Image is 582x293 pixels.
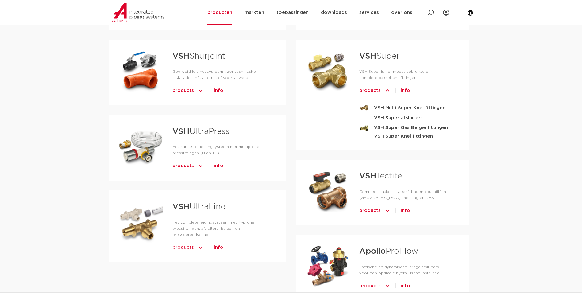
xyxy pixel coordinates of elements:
img: icon-chevron-up-1.svg [384,206,391,216]
a: VSHShurjoint [172,52,225,60]
a: info [214,243,223,252]
strong: VSH [172,52,189,60]
strong: VSH Super Knel fittingen [374,132,433,140]
strong: VSH [359,52,376,60]
a: VSH Super afsluiters [359,113,449,123]
p: Compleet pakket insteekfittingen (pushfit) in [GEOGRAPHIC_DATA], messing en RVS. [359,189,449,201]
a: VSH Super Knel fittingen [359,132,449,140]
span: products [359,86,381,96]
a: VSHSuper [359,52,400,60]
img: icon-chevron-up-1.svg [198,86,204,96]
span: products [359,206,381,216]
a: info [401,281,410,291]
a: ApolloProFlow [359,247,418,255]
p: Het kunststof leidingsysteem met multiprofiel pressfittingen (U en TH). [172,144,267,156]
a: VSHUltraLine [172,203,225,211]
strong: VSH Super afsluiters [374,114,423,122]
strong: Apollo [359,247,386,255]
strong: VSH Multi Super Knel fittingen [374,104,445,112]
a: VSHUltraPress [172,127,229,135]
p: VSH Super is het meest gebruikte en complete pakket knelfittingen. [359,68,449,81]
img: icon-chevron-up-1.svg [198,243,204,252]
span: products [172,161,194,171]
a: info [401,206,410,216]
a: info [214,86,223,96]
strong: VSH [172,127,189,135]
strong: VSH Super Gas België fittingen [374,124,448,131]
span: products [359,281,381,291]
img: icon-chevron-up-1.svg [384,86,391,96]
strong: VSH [359,172,376,180]
span: products [172,243,194,252]
strong: VSH [172,203,189,211]
span: products [172,86,194,96]
p: Het complete leidingsysteem met M-profiel pressfittingen, afsluiters, buizen en pressgereedschap. [172,219,267,238]
a: info [401,86,410,96]
a: info [214,161,223,171]
p: Statische en dynamische inregelafsluiters voor een optimale hydraulische installatie. [359,264,449,276]
a: VSH Super Gas België fittingen [359,123,449,132]
img: icon-chevron-up-1.svg [384,281,391,291]
a: VSHTectite [359,172,402,180]
a: VSH Multi Super Knel fittingen [359,103,449,113]
img: icon-chevron-up-1.svg [198,161,204,171]
p: Gegroefd leidingssysteem voor technische installaties; hét alternatief voor laswerk. [172,68,267,81]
